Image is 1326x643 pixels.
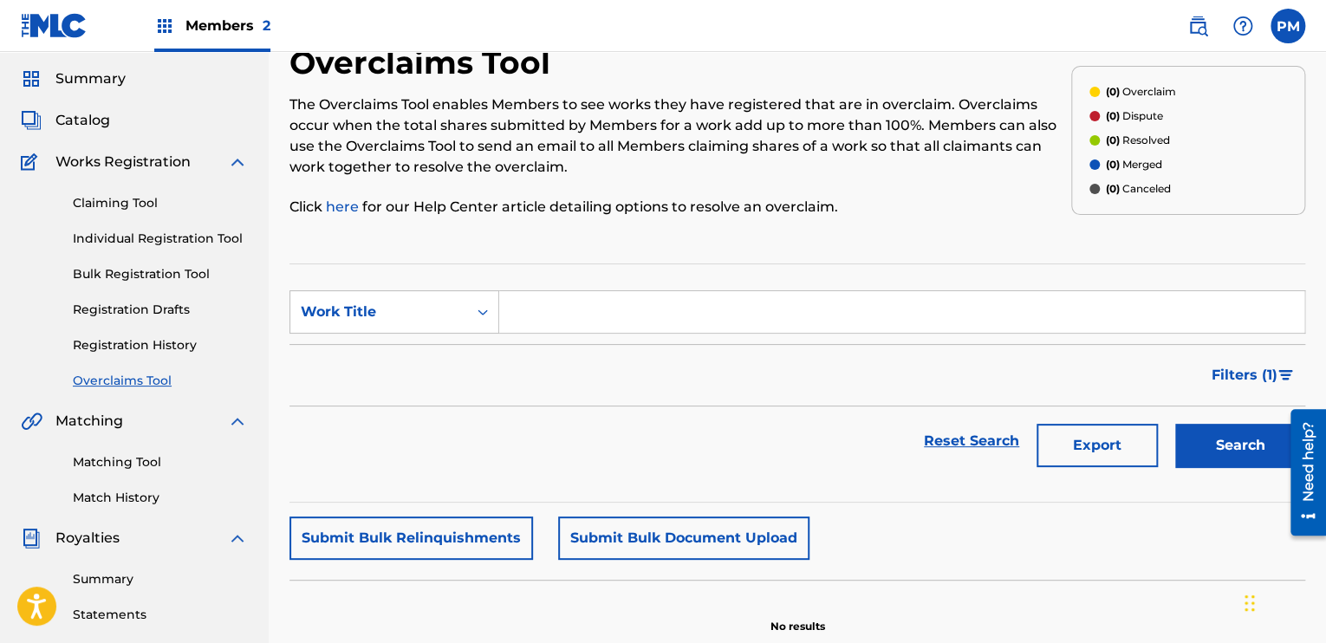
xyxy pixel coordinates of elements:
[73,301,248,319] a: Registration Drafts
[289,290,1305,476] form: Search Form
[1212,365,1277,386] span: Filters ( 1 )
[263,17,270,34] span: 2
[21,411,42,432] img: Matching
[1037,424,1158,467] button: Export
[1105,157,1161,172] p: Merged
[1232,16,1253,36] img: help
[55,152,191,172] span: Works Registration
[55,110,110,131] span: Catalog
[1105,182,1119,195] span: (0)
[558,516,809,560] button: Submit Bulk Document Upload
[1271,9,1305,43] div: User Menu
[227,152,248,172] img: expand
[1225,9,1260,43] div: Help
[770,598,825,634] p: No results
[21,110,110,131] a: CatalogCatalog
[289,94,1071,178] p: The Overclaims Tool enables Members to see works they have registered that are in overclaim. Over...
[1201,354,1305,397] button: Filters (1)
[73,265,248,283] a: Bulk Registration Tool
[21,110,42,131] img: Catalog
[55,411,123,432] span: Matching
[21,68,42,89] img: Summary
[73,194,248,212] a: Claiming Tool
[289,197,1071,218] p: Click for our Help Center article detailing options to resolve an overclaim.
[289,516,533,560] button: Submit Bulk Relinquishments
[73,372,248,390] a: Overclaims Tool
[1277,402,1326,542] iframe: Resource Center
[1180,9,1215,43] a: Public Search
[1105,84,1175,100] p: Overclaim
[326,198,362,215] a: here
[73,489,248,507] a: Match History
[73,230,248,248] a: Individual Registration Tool
[1105,158,1119,171] span: (0)
[73,570,248,588] a: Summary
[289,43,559,82] h2: Overclaims Tool
[1105,181,1170,197] p: Canceled
[154,16,175,36] img: Top Rightsholders
[21,152,43,172] img: Works Registration
[73,453,248,471] a: Matching Tool
[915,422,1028,460] a: Reset Search
[1187,16,1208,36] img: search
[185,16,270,36] span: Members
[227,411,248,432] img: expand
[227,528,248,549] img: expand
[1278,370,1293,380] img: filter
[21,13,88,38] img: MLC Logo
[1239,560,1326,643] iframe: Chat Widget
[301,302,457,322] div: Work Title
[55,528,120,549] span: Royalties
[1105,108,1162,124] p: Dispute
[1245,577,1255,629] div: Drag
[1175,424,1305,467] button: Search
[1105,85,1119,98] span: (0)
[73,606,248,624] a: Statements
[1105,133,1119,146] span: (0)
[1105,109,1119,122] span: (0)
[73,336,248,354] a: Registration History
[21,528,42,549] img: Royalties
[1105,133,1169,148] p: Resolved
[55,68,126,89] span: Summary
[21,68,126,89] a: SummarySummary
